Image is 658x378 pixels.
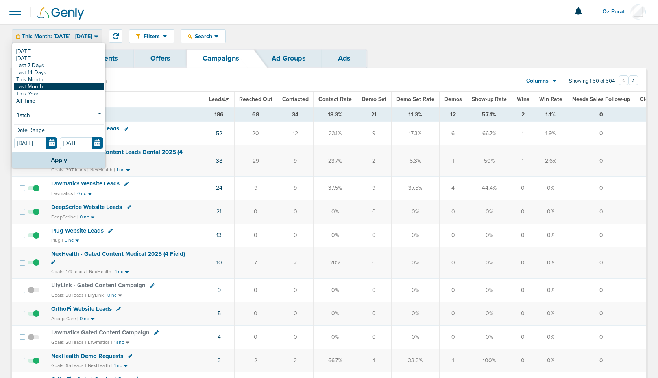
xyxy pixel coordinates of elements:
[512,349,534,372] td: 0
[391,325,439,349] td: 0%
[12,49,79,68] a: Dashboard
[218,287,221,294] a: 9
[51,167,89,173] small: Goals: 397 leads |
[567,107,635,122] td: 0
[218,334,221,340] a: 4
[80,316,89,322] small: 0 nc
[277,302,313,325] td: 0
[512,176,534,200] td: 0
[526,77,549,85] span: Columns
[357,145,391,176] td: 2
[51,204,122,211] span: DeepScribe Website Leads
[216,185,222,191] a: 24
[439,278,467,302] td: 0
[216,259,222,266] a: 10
[51,339,86,345] small: Goals: 20 leads |
[234,176,277,200] td: 9
[277,145,313,176] td: 9
[234,325,277,349] td: 0
[512,107,534,122] td: 2
[512,325,534,349] td: 0
[467,302,512,325] td: 0%
[51,352,123,360] span: NexHealth Demo Requests
[439,349,467,372] td: 1
[534,247,567,278] td: 0%
[313,349,357,372] td: 66.7%
[567,122,635,145] td: 0
[313,247,357,278] td: 20%
[234,224,277,247] td: 0
[313,302,357,325] td: 0%
[362,96,386,103] span: Demo Set
[567,325,635,349] td: 0
[107,292,116,298] small: 0 nc
[391,145,439,176] td: 5.3%
[472,96,507,103] span: Show-up Rate
[313,145,357,176] td: 23.7%
[37,7,84,20] img: Genly
[313,176,357,200] td: 37.5%
[14,55,104,62] a: [DATE]
[439,247,467,278] td: 0
[391,200,439,224] td: 0%
[134,49,187,68] a: Offers
[204,107,234,122] td: 186
[277,107,313,122] td: 34
[115,269,123,275] small: 1 nc
[517,96,529,103] span: Wins
[313,122,357,145] td: 23.1%
[77,191,86,196] small: 0 nc
[51,363,86,369] small: Goals: 95 leads |
[439,200,467,224] td: 0
[567,224,635,247] td: 0
[318,96,352,103] span: Contact Rate
[512,302,534,325] td: 0
[512,278,534,302] td: 0
[14,97,104,105] a: All Time
[14,90,104,97] a: This Year
[65,237,74,243] small: 0 nc
[391,176,439,200] td: 37.5%
[12,152,105,168] button: Apply
[51,305,112,312] span: OrthoFi Website Leads
[216,158,222,164] a: 38
[512,200,534,224] td: 0
[357,107,391,122] td: 21
[391,107,439,122] td: 11.3%
[277,349,313,372] td: 2
[51,237,63,243] small: Plug |
[391,122,439,145] td: 17.3%
[467,107,512,122] td: 57.1%
[391,278,439,302] td: 0%
[88,339,112,345] small: Lawmatics |
[512,224,534,247] td: 0
[89,269,114,274] small: NexHealth |
[391,302,439,325] td: 0%
[234,302,277,325] td: 0
[313,224,357,247] td: 0%
[114,339,124,345] small: 1 snc
[234,278,277,302] td: 0
[313,200,357,224] td: 0%
[51,329,150,336] span: Lawmatics Gated Content Campaign
[218,310,221,317] a: 5
[14,111,104,121] a: Batch
[357,224,391,247] td: 0
[277,224,313,247] td: 0
[439,176,467,200] td: 4
[539,96,562,103] span: Win Rate
[569,78,615,84] span: Showing 1-50 of 504
[14,83,104,90] a: Last Month
[51,250,185,257] span: NexHealth - Gated Content Medical 2025 (4 Field)
[234,200,277,224] td: 0
[209,96,229,103] span: Leads
[51,292,86,298] small: Goals: 20 leads |
[51,269,87,275] small: Goals: 179 leads |
[467,122,512,145] td: 66.7%
[218,357,221,364] a: 3
[357,247,391,278] td: 0
[567,145,635,176] td: 0
[534,122,567,145] td: 1.9%
[391,349,439,372] td: 33.3%
[467,325,512,349] td: 0%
